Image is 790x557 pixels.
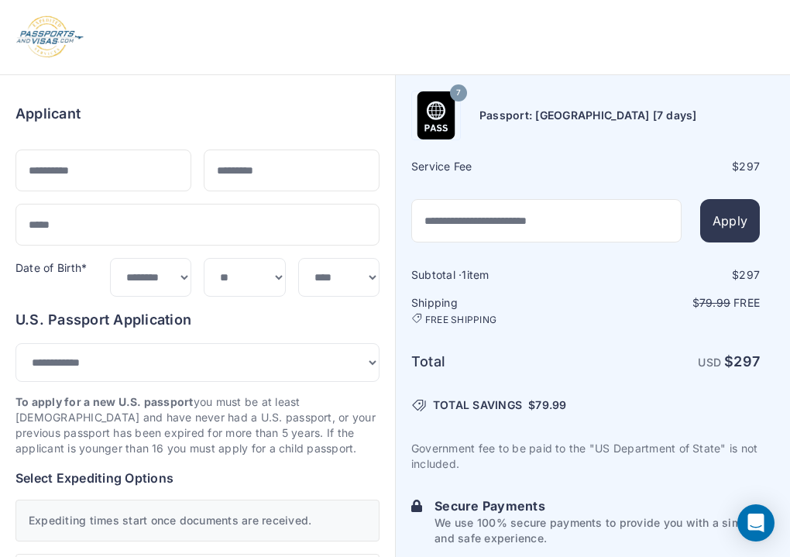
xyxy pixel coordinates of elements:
span: 297 [733,353,760,370]
span: $ [528,397,566,413]
h6: Service Fee [411,159,584,174]
p: you must be at least [DEMOGRAPHIC_DATA] and have never had a U.S. passport, or your previous pass... [15,394,380,456]
span: 1 [462,268,466,281]
h6: U.S. Passport Application [15,309,380,331]
span: Free [733,296,760,309]
img: Product Name [412,91,460,139]
h6: Shipping [411,295,584,326]
h6: Applicant [15,103,81,125]
span: USD [698,356,721,369]
span: 297 [739,160,760,173]
div: Open Intercom Messenger [737,504,775,542]
h6: Secure Payments [434,497,760,515]
p: $ [587,295,760,311]
strong: To apply for a new U.S. passport [15,395,194,408]
span: 79.99 [699,296,730,309]
p: Government fee to be paid to the "US Department of State" is not included. [411,441,760,472]
span: FREE SHIPPING [425,314,496,326]
button: Apply [700,199,760,242]
span: 7 [456,83,461,103]
img: Logo [15,15,84,59]
h6: Select Expediting Options [15,469,380,487]
div: Expediting times start once documents are received. [15,500,380,542]
p: We use 100% secure payments to provide you with a simple and safe experience. [434,515,760,546]
strong: $ [724,353,760,370]
h6: Subtotal · item [411,267,584,283]
div: $ [587,267,760,283]
div: $ [587,159,760,174]
h6: Passport: [GEOGRAPHIC_DATA] [7 days] [479,108,697,123]
span: 79.99 [535,398,566,411]
span: TOTAL SAVINGS [433,397,522,413]
h6: Total [411,351,584,373]
label: Date of Birth* [15,261,87,274]
span: 297 [739,268,760,281]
